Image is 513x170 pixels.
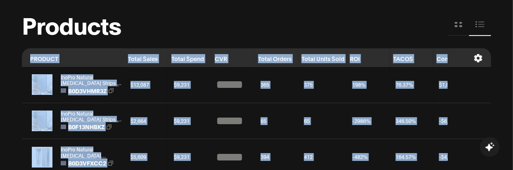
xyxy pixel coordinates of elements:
[301,78,344,92] div: 375
[349,78,388,92] div: 198%
[22,17,121,32] h1: Products
[298,48,347,67] th: Total Units Sold
[68,86,107,95] span: B0D3VHMR3Z
[392,78,431,92] div: 76.37%
[61,74,123,86] button: InoPro Natural [MEDICAL_DATA] Strips Kit 14 Treatments - Sensitive Teeth [PERSON_NAME], [MEDICAL_...
[61,161,66,165] img: USA Flag
[257,114,296,128] div: 65
[127,78,166,92] div: $12,087
[390,48,433,67] th: TACOS
[301,114,344,128] div: 65
[211,48,255,67] th: CVR
[61,158,113,168] button: Copy product code B0D3VFXCC2
[301,150,344,164] div: 412
[257,78,296,92] div: 365
[61,122,112,131] button: Copy product code B0F13NHBKZ
[127,114,166,128] div: $2,664
[125,48,168,67] th: Total Sales
[171,150,209,164] div: $9,231
[68,158,106,168] span: B0D3VFXCC2
[257,150,296,164] div: 394
[171,114,209,128] div: $9,231
[168,48,211,67] th: Total Spend
[61,146,123,158] button: InoPro Natural [MEDICAL_DATA] Hydroxyapatite Toothpaste with Probiotic for Sensitive Teeth, Fluor...
[433,48,490,67] th: Contribution Profit
[61,125,66,129] img: USA Flag
[61,88,66,93] img: USA Flag
[127,150,166,164] div: $5,609
[68,122,104,131] span: B0F13NHBKZ
[171,78,209,92] div: $9,231
[436,150,488,164] div: -$4,569
[32,147,52,168] img: InoPro Natural Whitening Hydroxyapatite Toothpaste with Probiotic for Sensitive Teeth, Fluoride F...
[392,150,431,164] div: 164.57%
[22,48,125,67] th: PRODUCT
[349,114,388,128] div: -2986%
[349,150,388,164] div: -482%
[392,114,431,128] div: 346.50%
[61,86,114,95] button: Copy product code B0D3VHMR3Z
[32,111,52,131] img: InoPro Natural Teeth Whitening Strips Kit 21 Treatments - Sensitive Teeth Whitener, Peroxide Free...
[255,48,298,67] th: Total Orders
[32,74,52,95] img: InoPro Natural Teeth Whitening Strips Kit 14 Treatments - Sensitive Teeth Whitener, Peroxide Free...
[436,114,488,128] div: -$6,795
[347,48,390,67] th: ROI
[436,78,488,92] div: $1,899
[61,111,123,123] button: InoPro Natural [MEDICAL_DATA] Strips Kit 21 Treatments - Sensitive Teeth [PERSON_NAME], [MEDICAL_...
